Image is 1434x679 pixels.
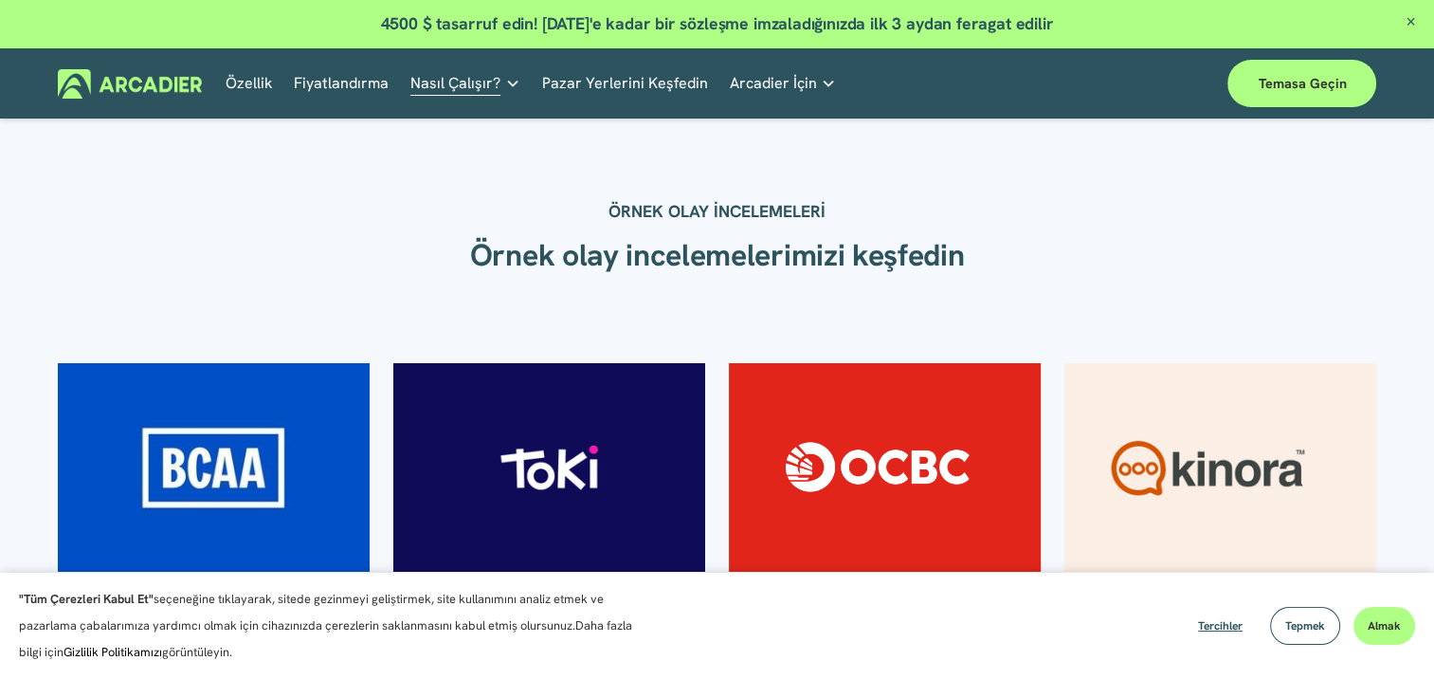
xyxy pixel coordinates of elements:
button: Tercihler [1184,607,1257,645]
span: Tepmek [1285,618,1325,633]
span: Arcadier İçin [729,70,816,97]
strong: "Tüm Çerezleri Kabul Et" [19,591,154,607]
p: seçeneğine tıklayarak, sitede gezinmeyi geliştirmek, site kullanımını analiz etmek ve pazarlama ç... [19,586,635,666]
span: Nasıl Çalışır? [410,70,500,97]
a: Temasa geçin [1227,60,1376,107]
a: Klasör açılır menüsü [410,69,520,99]
strong: ÖRNEK OLAY İNCELEMELERİ [608,200,826,222]
img: Avustralya'da çığır açan dijital sağlık lansmanı [1063,362,1379,574]
span: Tercihler [1198,618,1243,633]
strong: Örnek olay incelemelerimizi keşfedin [470,235,964,275]
a: Fiyatlandırma [294,69,389,99]
a: Pazar Yerlerini Keşfedin [542,69,708,99]
img: Annelik pazarı, topluluk oluşturma ve bağlantı [727,362,1043,574]
button: Tepmek [1270,607,1340,645]
a: Özellik [226,69,273,99]
img: Arcadier (Kemerli) [58,69,203,99]
iframe: Chat Widget [1339,588,1434,679]
img: Filipinler'de koleksiyoner deneyiminde devrim yaratıyor [391,362,707,574]
div: Sohbet Aracı [1339,588,1434,679]
img: BCAA ve Arcadier: Kullanılmış Araba Pazarını Güvenli, Kullanıcı Dostu Bir Pazar Yeri ile Dönüştürmek [56,362,372,574]
a: Gizlilik Politikamızı [64,644,162,660]
a: Klasör açılır menüsü [729,69,836,99]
